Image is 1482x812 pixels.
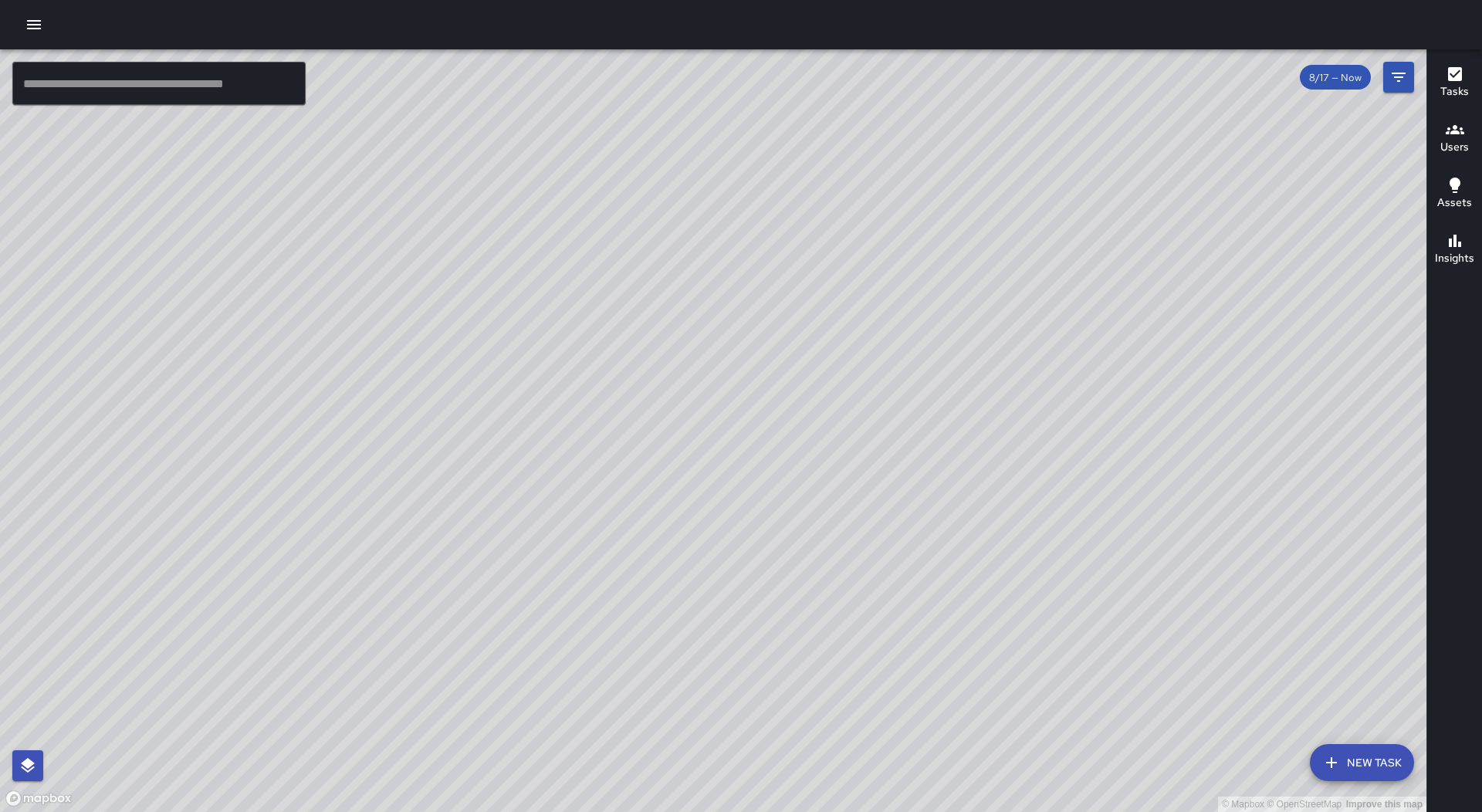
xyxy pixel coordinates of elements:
button: Insights [1427,222,1482,278]
h6: Tasks [1440,83,1469,100]
h6: Insights [1435,250,1474,267]
span: 8/17 — Now [1300,71,1371,84]
button: New Task [1310,744,1414,781]
h6: Users [1440,139,1469,156]
button: Tasks [1427,56,1482,111]
h6: Assets [1437,195,1472,211]
button: Filters [1383,62,1414,93]
button: Assets [1427,167,1482,222]
button: Users [1427,111,1482,167]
